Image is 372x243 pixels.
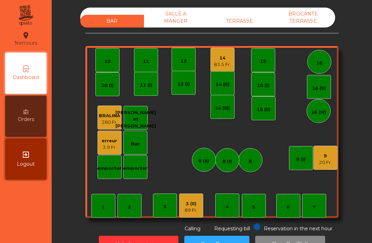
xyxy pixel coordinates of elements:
[252,204,255,211] div: 5
[223,158,232,165] div: 8 (I)
[104,58,111,65] div: 10
[102,137,117,144] div: erreur
[319,159,332,166] div: 20 Fr.
[123,165,147,172] div: emporter
[17,3,34,27] img: qpiato
[102,204,105,211] div: 1
[18,116,34,123] span: Orders
[316,60,322,67] div: 16
[287,204,290,211] div: 6
[214,61,231,68] div: 83.5 Fr.
[144,8,208,27] div: SALLE A MANGER
[226,203,229,210] div: 4
[296,156,306,163] div: 9 (I)
[198,158,209,165] div: 8 (II)
[180,58,187,65] div: 12
[115,109,156,130] div: [PERSON_NAME] et [PERSON_NAME]
[143,58,149,65] div: 11
[101,82,114,89] div: 10 (I)
[80,15,144,27] div: BAR
[185,207,197,214] div: 89 Fr.
[214,225,250,232] span: Requesting bill
[214,55,231,62] div: 14
[312,204,316,211] div: 7
[312,85,326,92] div: 16 (II)
[216,81,229,88] div: 14 (II)
[22,151,30,159] i: exit_to_app
[97,165,122,172] div: emporter
[319,153,332,159] div: 9
[215,105,230,112] div: 14 (III)
[99,112,120,119] div: BRALINA
[257,106,270,113] div: 15 (II)
[177,81,190,88] div: 12 (I)
[17,161,35,168] span: Logout
[271,8,335,27] div: BROCANTE TERRASSE
[13,74,39,81] span: Dashboard
[99,119,120,126] div: 280 Fr.
[208,15,271,27] div: TERRASSE
[14,30,37,47] div: Nemours
[131,141,139,147] div: Bar
[163,203,166,210] div: 3
[185,225,200,232] span: Calling
[311,109,326,116] div: 16 (III)
[257,82,269,89] div: 15 (I)
[140,82,152,89] div: 11 (I)
[264,225,332,232] span: Reservation in the next hour
[185,200,197,207] div: 3 (II)
[22,31,30,40] i: location_on
[128,204,131,211] div: 2
[102,144,117,151] div: 3.9 Fr.
[249,158,252,165] div: 8
[260,58,266,65] div: 15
